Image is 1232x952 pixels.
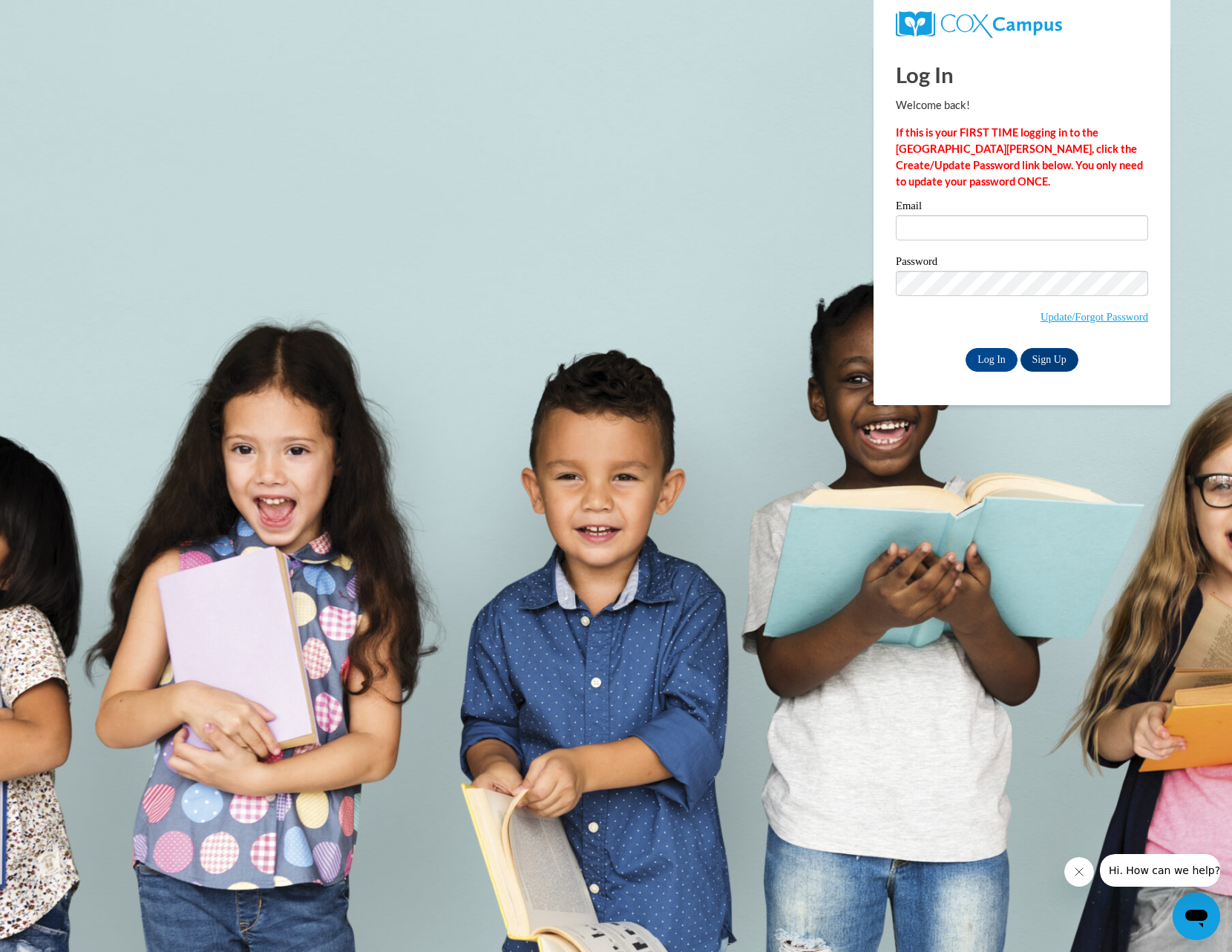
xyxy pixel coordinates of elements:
a: Update/Forgot Password [1041,311,1148,323]
h1: Log In [896,59,1148,90]
iframe: Close message [1064,857,1094,887]
label: Email [896,200,1148,215]
iframe: Button to launch messaging window [1173,893,1220,940]
img: COX Campus [896,11,1062,38]
label: Password [896,256,1148,271]
iframe: Message from company [1100,854,1220,887]
input: Log In [966,348,1018,372]
a: COX Campus [896,11,1148,38]
strong: If this is your FIRST TIME logging in to the [GEOGRAPHIC_DATA][PERSON_NAME], click the Create/Upd... [896,126,1143,188]
p: Welcome back! [896,97,1148,114]
a: Sign Up [1020,348,1078,372]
